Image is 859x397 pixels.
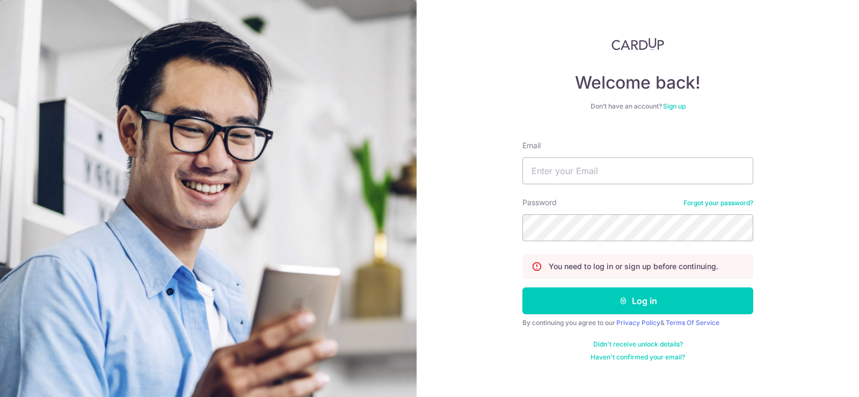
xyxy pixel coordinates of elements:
[593,340,683,349] a: Didn't receive unlock details?
[549,261,718,272] p: You need to log in or sign up before continuing.
[616,319,660,327] a: Privacy Policy
[522,157,753,184] input: Enter your Email
[522,102,753,111] div: Don’t have an account?
[612,38,664,50] img: CardUp Logo
[666,319,719,327] a: Terms Of Service
[522,319,753,327] div: By continuing you agree to our &
[522,287,753,314] button: Log in
[522,72,753,93] h4: Welcome back!
[683,199,753,207] a: Forgot your password?
[591,353,685,362] a: Haven't confirmed your email?
[663,102,686,110] a: Sign up
[522,197,557,208] label: Password
[522,140,541,151] label: Email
